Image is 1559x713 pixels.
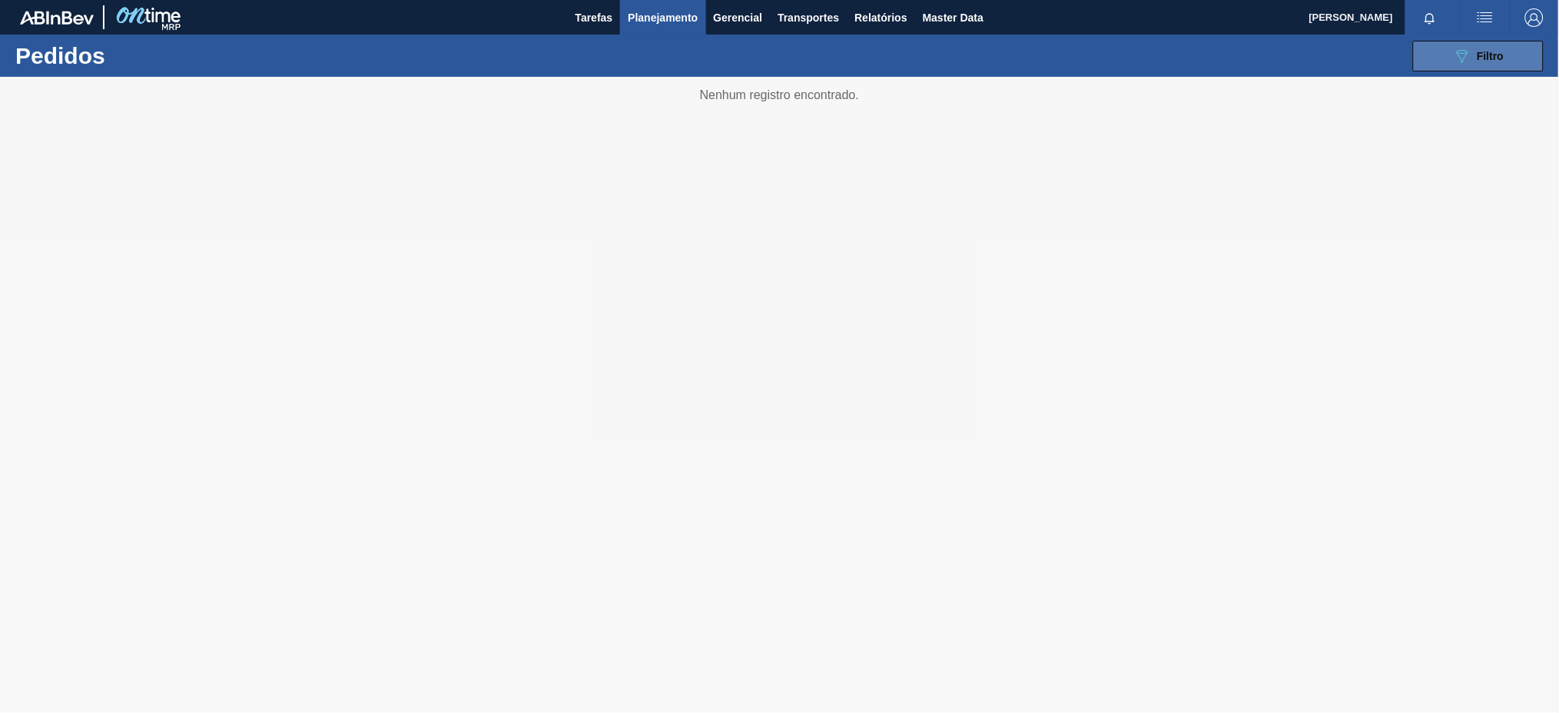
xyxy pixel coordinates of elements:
span: Transportes [778,8,839,27]
span: Tarefas [576,8,613,27]
button: Notificações [1405,7,1455,28]
h1: Pedidos [15,47,247,65]
span: Master Data [923,8,983,27]
span: Relatórios [854,8,907,27]
img: userActions [1476,8,1494,27]
span: Filtro [1478,50,1504,62]
span: Planejamento [628,8,698,27]
img: Logout [1525,8,1544,27]
span: Gerencial [714,8,763,27]
button: Filtro [1413,41,1544,71]
img: TNhmsLtSVTkK8tSr43FrP2fwEKptu5GPRR3wAAAABJRU5ErkJggg== [20,11,94,25]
